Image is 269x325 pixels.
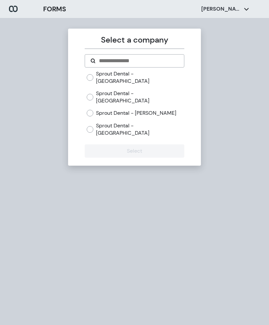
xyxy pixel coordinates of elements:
[43,4,66,14] h3: FORMS
[85,34,184,46] p: Select a company
[96,109,176,117] label: Sprout Dental - [PERSON_NAME]
[96,70,184,84] label: Sprout Dental - [GEOGRAPHIC_DATA]
[201,5,241,13] p: [PERSON_NAME]
[96,90,184,104] label: Sprout Dental - [GEOGRAPHIC_DATA]
[96,122,184,136] label: Sprout Dental - [GEOGRAPHIC_DATA]
[98,57,178,65] input: Search
[85,144,184,158] button: Select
